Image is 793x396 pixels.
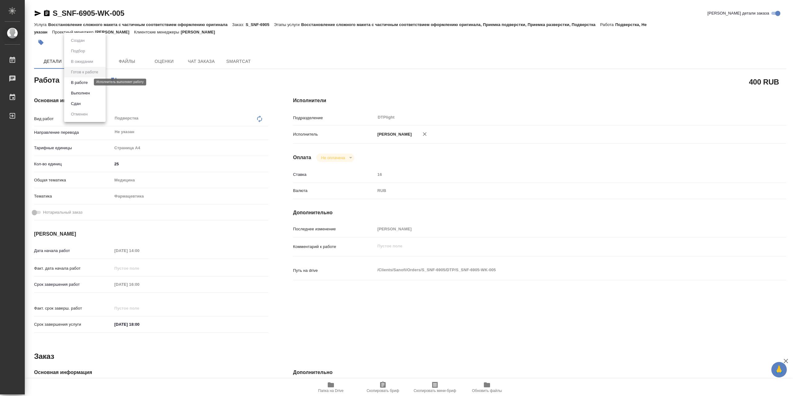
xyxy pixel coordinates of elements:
[69,48,87,54] button: Подбор
[69,90,92,97] button: Выполнен
[69,100,82,107] button: Сдан
[69,79,90,86] button: В работе
[69,37,86,44] button: Создан
[69,111,90,118] button: Отменен
[69,58,95,65] button: В ожидании
[69,69,100,76] button: Готов к работе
